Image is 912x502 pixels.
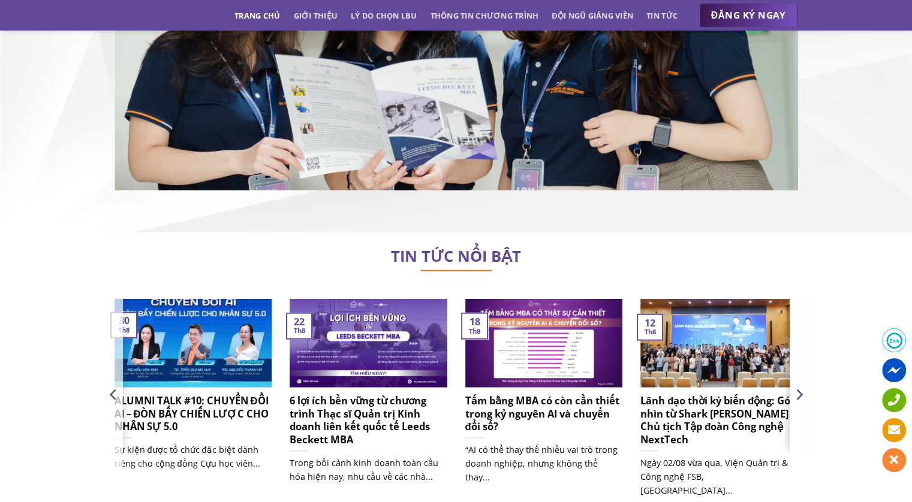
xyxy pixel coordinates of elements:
a: Đội ngũ giảng viên [552,5,633,26]
p: Sự kiện được tổ chức đặc biệt dành riêng cho cộng đồng Cựu học viên... [115,443,272,470]
a: 6 lợi ích bền vững từ chương trình Thạc sĩ Quản trị Kinh doanh liên kết quốc tế Leeds Beckett MBA... [290,299,447,497]
a: ALUMNI TALK #10: CHUYỂN ĐỔI AI – ĐÒN BẨY CHIẾN LƯỢC CHO NHÂN SỰ 5.0 Sự kiện được tổ chức đặc biệt... [115,299,272,483]
a: Tấm bằng MBA có còn cần thiết trong kỷ nguyên AI và chuyển đổi số? “AI có thể thay thế nhiều vai ... [465,299,623,497]
a: Lý do chọn LBU [351,5,417,26]
h2: TIN TỨC NỔI BẬT [115,250,798,262]
h5: ALUMNI TALK #10: CHUYỂN ĐỔI AI – ĐÒN BẨY CHIẾN LƯỢC CHO NHÂN SỰ 5.0 [115,394,272,433]
img: line-lbu.jpg [420,270,492,271]
a: Giới thiệu [293,5,338,26]
a: Thông tin chương trình [431,5,539,26]
h5: Lãnh đạo thời kỳ biến động: Góc nhìn từ Shark [PERSON_NAME] – Chủ tịch Tập đoàn Công nghệ NextTech [640,394,798,446]
h5: 6 lợi ích bền vững từ chương trình Thạc sĩ Quản trị Kinh doanh liên kết quốc tế Leeds Beckett MBA [290,394,447,446]
p: Ngày 02/08 vừa qua, Viện Quản trị & Công nghệ FSB, [GEOGRAPHIC_DATA]... [640,456,798,497]
p: “AI có thể thay thế nhiều vai trò trong doanh nghiệp, nhưng không thể thay... [465,443,623,484]
a: Trang chủ [234,5,280,26]
h5: Tấm bằng MBA có còn cần thiết trong kỷ nguyên AI và chuyển đổi số? [465,394,623,433]
a: ĐĂNG KÝ NGAY [699,4,798,28]
span: ĐĂNG KÝ NGAY [711,8,786,23]
a: Tin tức [646,5,678,26]
p: Trong bối cảnh kinh doanh toàn cầu hóa hiện nay, nhu cầu về các nhà... [290,456,447,483]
